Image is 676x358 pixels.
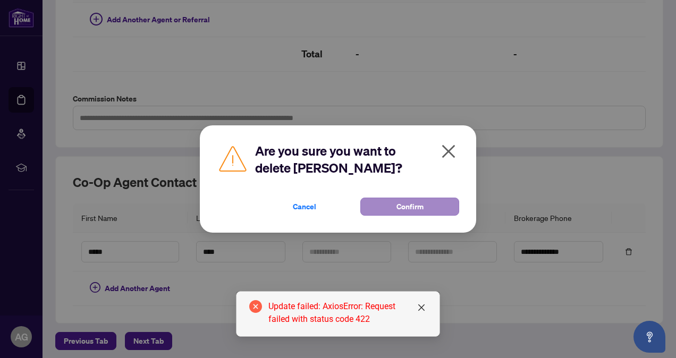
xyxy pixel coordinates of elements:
span: Cancel [293,198,316,215]
span: close [417,303,426,312]
span: close [440,143,457,160]
button: Cancel [255,198,354,216]
img: Caution Icon [217,142,249,174]
div: Update failed: AxiosError: Request failed with status code 422 [268,300,427,326]
span: Confirm [396,198,424,215]
a: Close [416,302,427,313]
span: close-circle [249,300,262,313]
button: Confirm [360,198,459,216]
h2: Are you sure you want to delete [PERSON_NAME]? [255,142,459,176]
button: Open asap [633,321,665,353]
